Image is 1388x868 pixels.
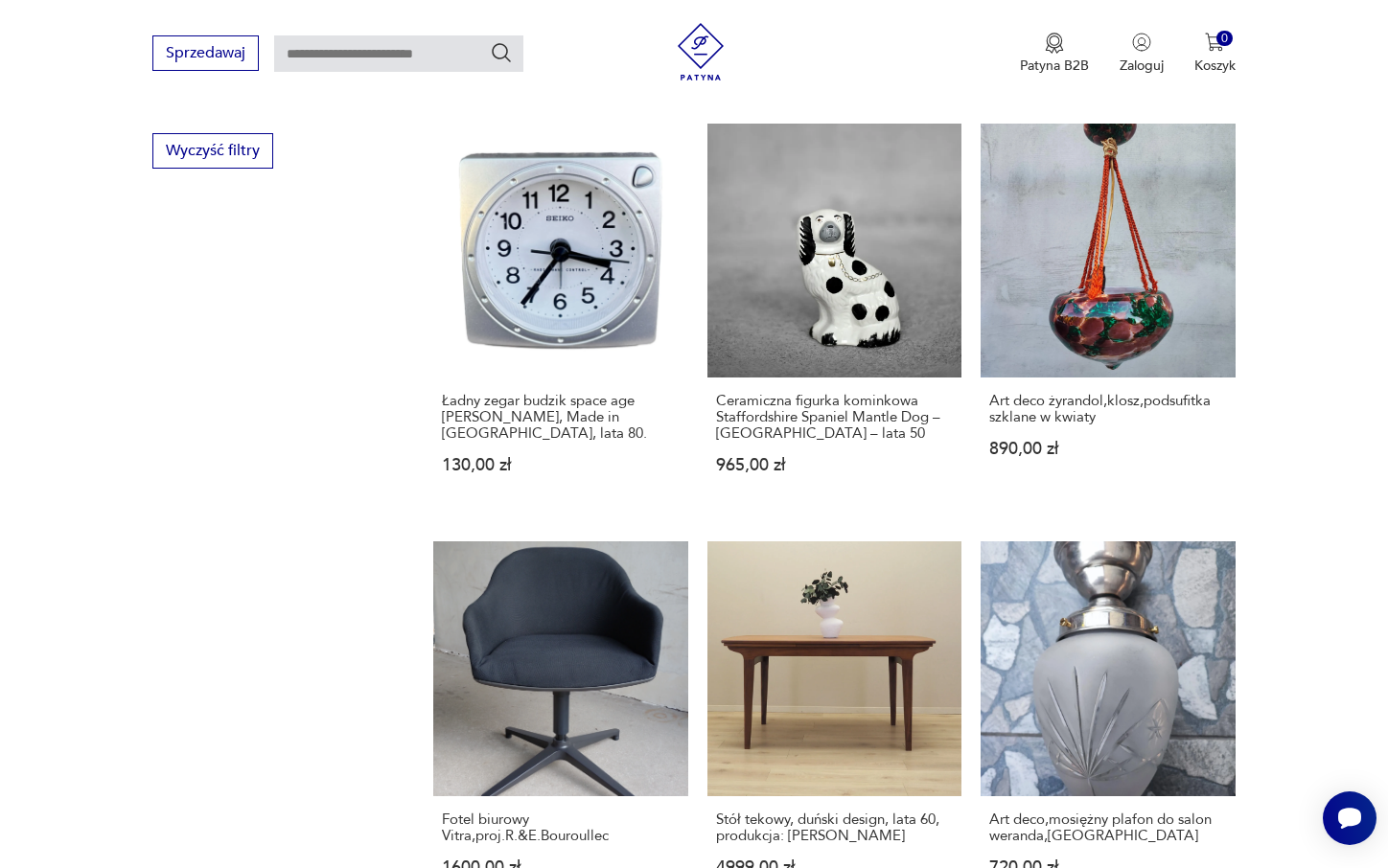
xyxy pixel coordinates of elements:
img: Ikona koszyka [1205,33,1224,52]
button: Szukaj [490,41,513,64]
p: 130,00 zł [442,457,679,473]
p: 890,00 zł [989,441,1227,457]
img: Patyna - sklep z meblami i dekoracjami vintage [672,23,729,80]
img: Ikona medalu [1045,33,1064,54]
button: Sprzedawaj [152,35,259,71]
iframe: Smartsupp widget button [1323,791,1376,845]
p: 965,00 zł [716,457,953,473]
div: 0 [1216,31,1233,47]
h3: Stół tekowy, duński design, lata 60, produkcja: [PERSON_NAME] [716,811,953,844]
h3: Art deco,mosiężny plafon do salon weranda,[GEOGRAPHIC_DATA] [989,811,1227,844]
img: Ikonka użytkownika [1132,33,1151,52]
p: Zaloguj [1120,57,1164,75]
h3: Art deco żyrandol,klosz,podsufitka szklane w kwiaty [989,393,1227,425]
h3: Ceramiczna figurka kominkowa Staffordshire Spaniel Mantle Dog – [GEOGRAPHIC_DATA] – lata 50 [716,393,953,442]
button: Wyczyść filtry [152,133,273,169]
button: Patyna B2B [1020,33,1089,75]
a: Sprzedawaj [152,48,259,61]
p: Koszyk [1194,57,1236,75]
p: Patyna B2B [1020,57,1089,75]
a: Ceramiczna figurka kominkowa Staffordshire Spaniel Mantle Dog – Anglia – lata 50Ceramiczna figurk... [707,124,961,511]
h3: Ładny zegar budzik space age [PERSON_NAME], Made in [GEOGRAPHIC_DATA], lata 80. [442,393,679,442]
a: Ładny zegar budzik space age Seiko, Made in Japan, lata 80.Ładny zegar budzik space age [PERSON_N... [433,124,687,511]
button: Zaloguj [1120,33,1164,75]
p: Ćmielów [183,112,229,133]
a: Ikona medaluPatyna B2B [1020,33,1089,75]
h3: Fotel biurowy Vitra,proj.R.&E.Bouroullec [442,811,679,844]
button: 0Koszyk [1194,33,1236,75]
a: Art deco żyrandol,klosz,podsufitka szklane w kwiatyArt deco żyrandol,klosz,podsufitka szklane w k... [981,124,1236,511]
